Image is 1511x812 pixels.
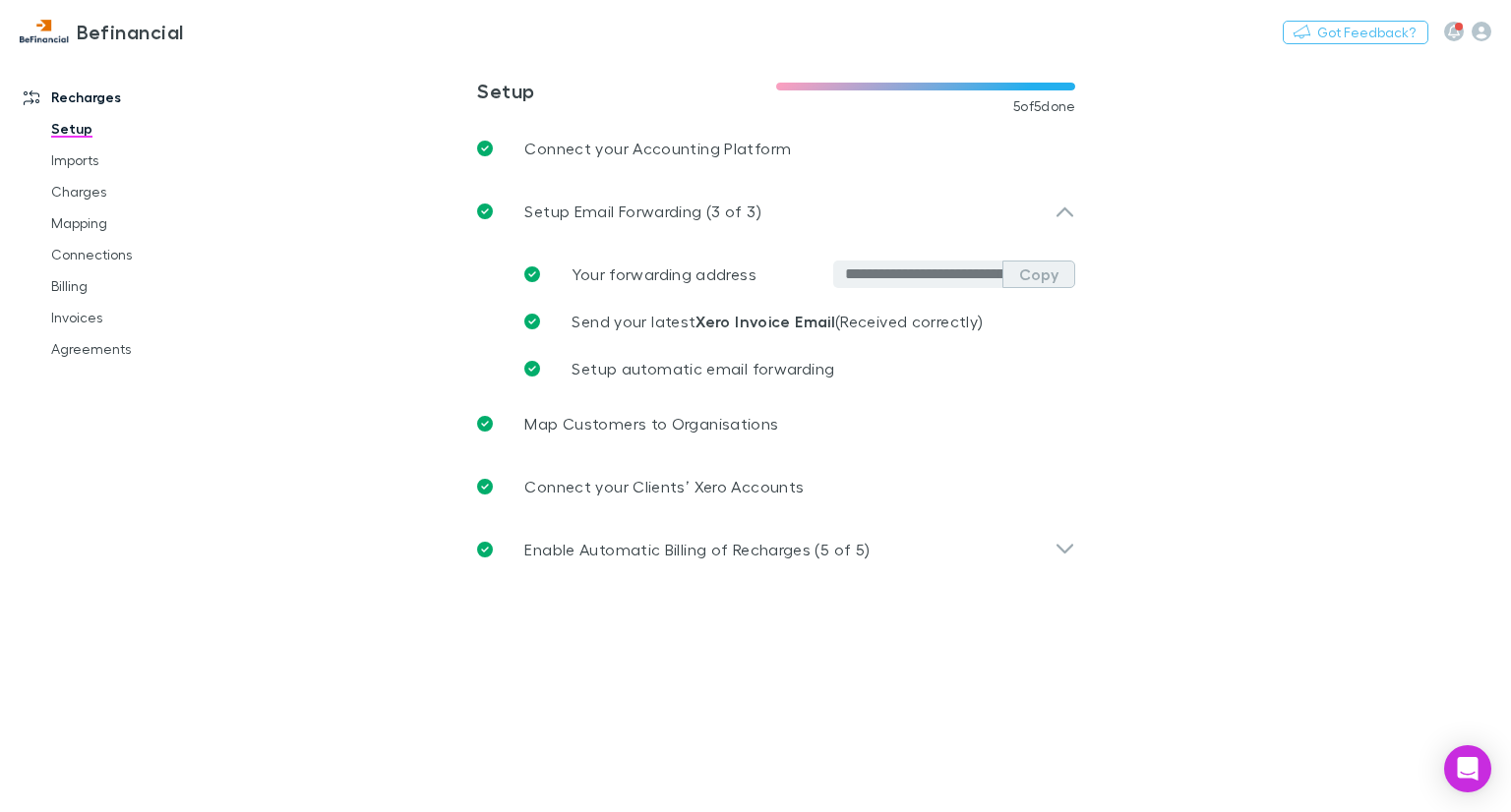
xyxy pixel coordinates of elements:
[31,207,258,239] a: Mapping
[524,475,804,498] p: Connect your Clients’ Xero Accounts
[695,312,835,331] strong: Xero Invoice Email
[524,137,791,160] p: Connect your Accounting Platform
[1013,98,1076,114] span: 5 of 5 done
[461,117,1091,180] a: Connect your Accounting Platform
[477,79,776,102] h3: Setup
[1444,745,1491,792] div: Open Intercom Messenger
[524,538,870,561] p: Enable Automatic Billing of Recharges (5 of 5)
[31,176,258,207] a: Charges
[1283,21,1428,44] button: Got Feedback?
[461,392,1091,455] a: Map Customers to Organisations
[31,333,258,365] a: Agreements
[31,113,258,145] a: Setup
[572,359,834,377] span: Setup automatic email forwarding
[31,302,258,333] a: Invoices
[509,298,1075,345] a: Send your latestXero Invoice Email(Received correctly)
[509,345,1075,392] a: Setup automatic email forwarding
[20,20,69,43] img: Befinancial's Logo
[31,270,258,302] a: Billing
[77,20,184,43] h3: Befinancial
[572,312,983,330] span: Send your latest (Received correctly)
[572,264,755,283] span: Your forwarding address
[31,145,258,176] a: Imports
[524,200,760,223] p: Setup Email Forwarding (3 of 3)
[1002,261,1075,288] button: Copy
[31,239,258,270] a: Connections
[461,180,1091,243] div: Setup Email Forwarding (3 of 3)
[461,455,1091,518] a: Connect your Clients’ Xero Accounts
[461,518,1091,581] div: Enable Automatic Billing of Recharges (5 of 5)
[4,82,258,113] a: Recharges
[524,412,778,435] p: Map Customers to Organisations
[8,8,196,55] a: Befinancial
